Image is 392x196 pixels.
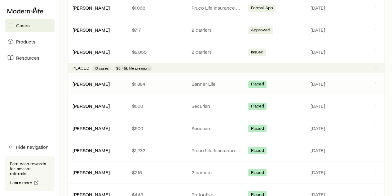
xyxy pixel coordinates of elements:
a: Products [5,35,55,48]
span: Hide navigation [16,144,49,150]
p: 2 carriers [192,49,241,55]
span: [DATE] [310,27,325,33]
button: Hide navigation [5,140,55,154]
span: [DATE] [310,5,325,11]
p: Pruco Life Insurance Company [192,147,241,153]
span: 13 cases [95,66,109,71]
p: $717 [132,27,182,33]
p: Banner Life [192,81,241,87]
span: Issued [251,49,263,56]
span: Approved [251,27,270,34]
span: Cases [16,22,30,29]
span: [DATE] [310,125,325,131]
a: Resources [5,51,55,65]
p: Securian [192,103,241,109]
p: Pruco Life Insurance Company [192,5,241,11]
span: Formal App [251,5,273,12]
span: $8.45k life premium [116,66,150,71]
span: Learn more [10,180,33,185]
p: $1,884 [132,81,182,87]
a: [PERSON_NAME] [73,49,110,55]
p: 2 carriers [192,169,241,175]
span: [DATE] [310,147,325,153]
div: Earn cash rewards for advisor referrals.Learn more [5,156,55,191]
p: $2,055 [132,49,182,55]
span: [DATE] [310,169,325,175]
a: [PERSON_NAME] [73,103,110,109]
span: Placed [251,125,264,132]
p: Placed [73,66,90,71]
a: Cases [5,19,55,32]
p: $600 [132,125,182,131]
p: 2 carriers [192,27,241,33]
p: Securian [192,125,241,131]
span: [DATE] [310,103,325,109]
p: $1,068 [132,5,182,11]
p: $600 [132,103,182,109]
span: [DATE] [310,49,325,55]
a: [PERSON_NAME] [73,81,110,87]
span: Products [16,39,35,45]
span: Placed [251,81,264,88]
span: Placed [251,170,264,176]
span: Resources [16,55,39,61]
p: $216 [132,169,182,175]
p: Earn cash rewards for advisor referrals. [10,161,50,176]
a: [PERSON_NAME] [73,169,110,175]
a: [PERSON_NAME] [73,147,110,153]
span: Placed [251,148,264,154]
span: Placed [251,103,264,110]
a: [PERSON_NAME] [73,27,110,33]
a: [PERSON_NAME] [73,125,110,131]
a: [PERSON_NAME] [73,5,110,11]
span: [DATE] [310,81,325,87]
p: $1,232 [132,147,182,153]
